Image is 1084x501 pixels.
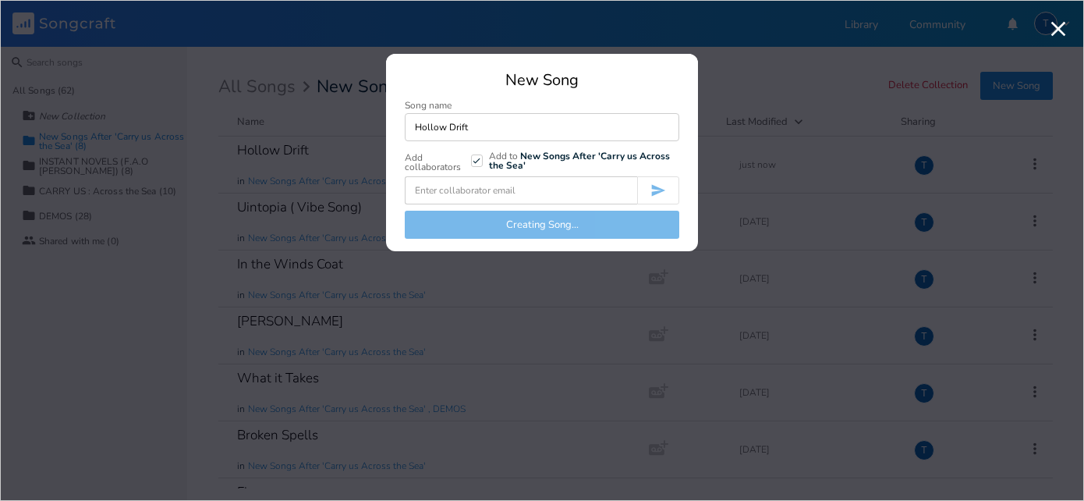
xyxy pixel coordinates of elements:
[489,150,670,172] span: Add to
[405,176,637,204] input: Enter collaborator email
[405,153,471,172] div: Add collaborators
[405,101,679,110] div: Song name
[637,176,679,204] button: Invite
[405,73,679,88] div: New Song
[405,211,679,239] button: Creating Song...
[489,150,670,172] b: New Songs After 'Carry us Across the Sea'
[405,113,679,141] input: Enter song name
